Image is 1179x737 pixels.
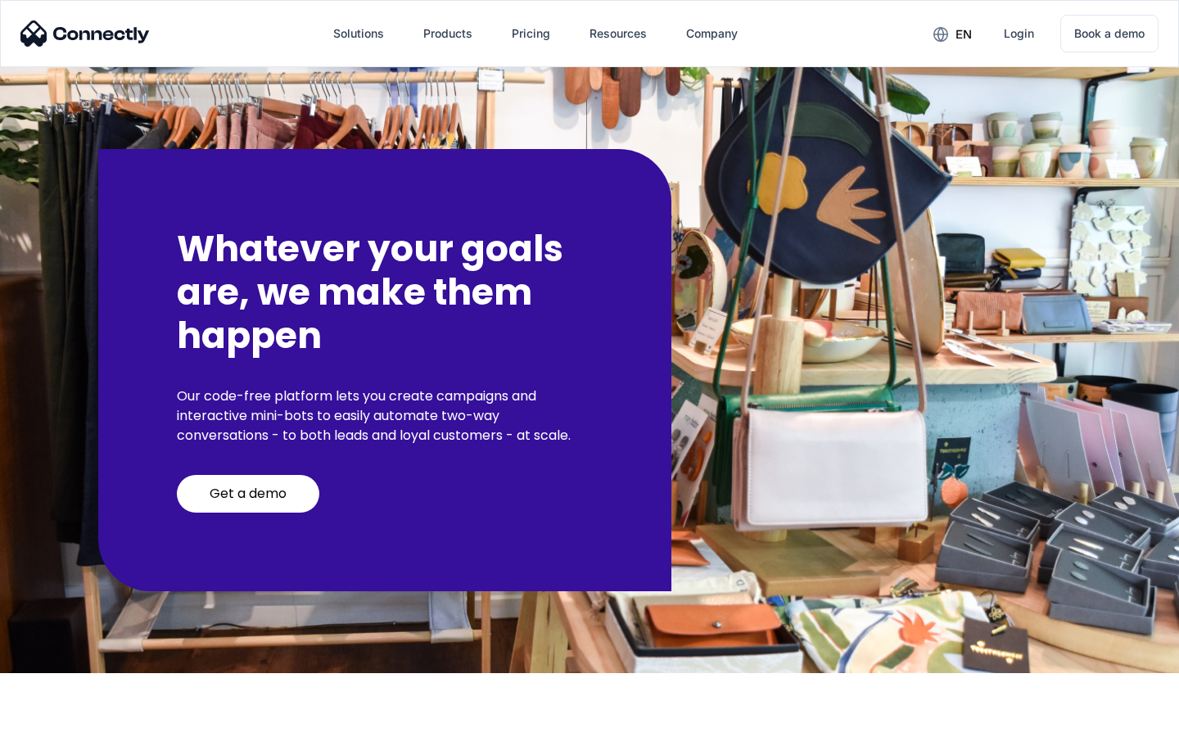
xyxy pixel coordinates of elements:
[20,20,150,47] img: Connectly Logo
[33,708,98,731] ul: Language list
[16,708,98,731] aside: Language selected: English
[512,22,550,45] div: Pricing
[210,486,287,502] div: Get a demo
[991,14,1047,53] a: Login
[333,22,384,45] div: Solutions
[177,387,593,445] p: Our code-free platform lets you create campaigns and interactive mini-bots to easily automate two...
[177,475,319,513] a: Get a demo
[686,22,738,45] div: Company
[1060,15,1159,52] a: Book a demo
[499,14,563,53] a: Pricing
[1004,22,1034,45] div: Login
[955,23,972,46] div: en
[423,22,472,45] div: Products
[177,228,593,357] h2: Whatever your goals are, we make them happen
[589,22,647,45] div: Resources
